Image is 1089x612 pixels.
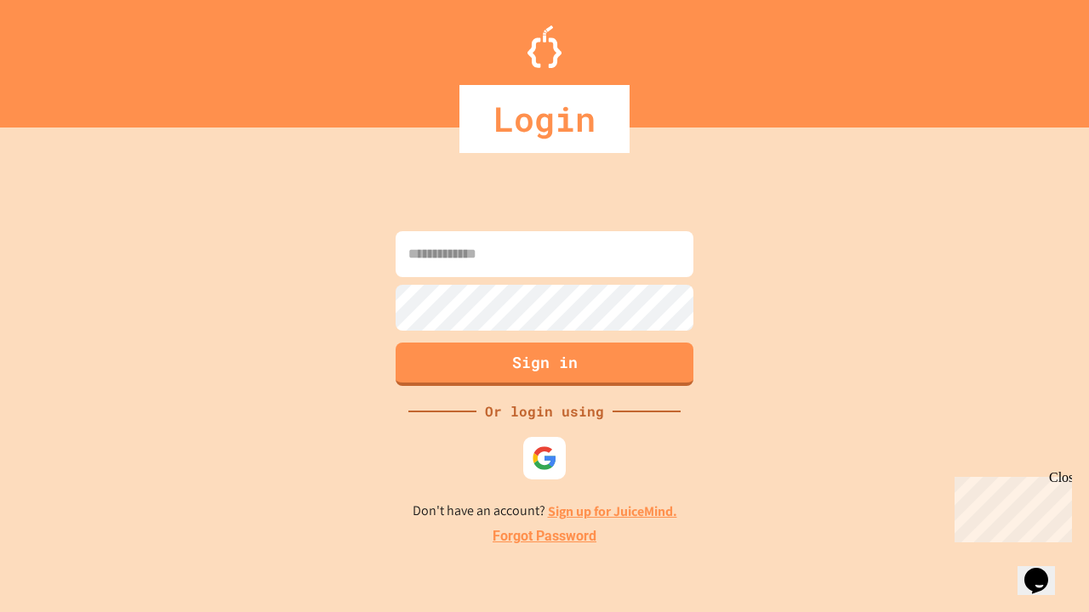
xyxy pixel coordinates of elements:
iframe: chat widget [948,470,1072,542]
div: Login [459,85,630,153]
a: Sign up for JuiceMind. [548,502,677,520]
div: Or login using [476,401,613,422]
iframe: chat widget [1018,544,1072,595]
img: google-icon.svg [532,445,557,471]
p: Don't have an account? [413,501,677,522]
button: Sign in [396,343,693,386]
a: Forgot Password [493,526,596,547]
div: Chat with us now!Close [7,7,117,108]
img: Logo.svg [527,25,562,68]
